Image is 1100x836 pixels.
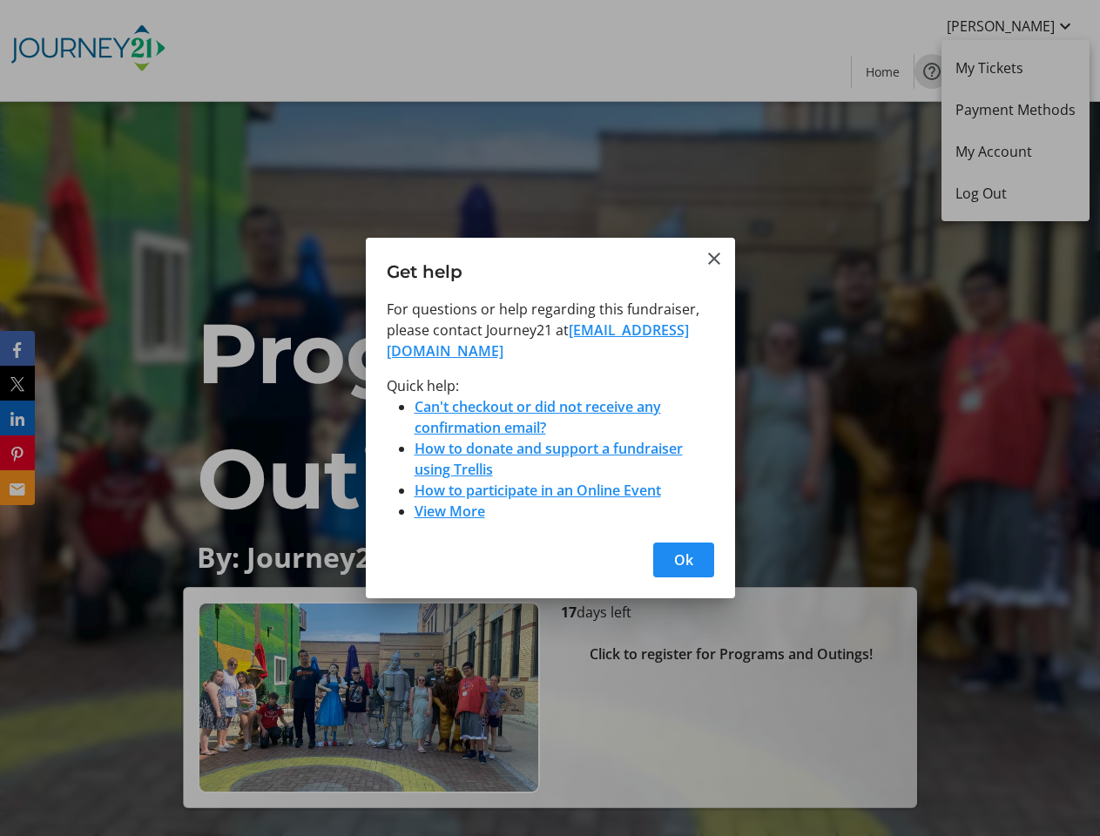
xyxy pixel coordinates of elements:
[704,248,725,269] button: Close
[415,502,485,521] a: View More
[415,397,661,437] a: Can't checkout or did not receive any confirmation email?
[366,238,735,298] h3: Get help
[653,543,714,577] button: Ok
[387,299,714,361] p: For questions or help regarding this fundraiser, please contact Journey21 at
[387,375,714,396] p: Quick help:
[415,439,683,479] a: How to donate and support a fundraiser using Trellis
[415,481,661,500] a: How to participate in an Online Event
[674,549,693,570] span: Ok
